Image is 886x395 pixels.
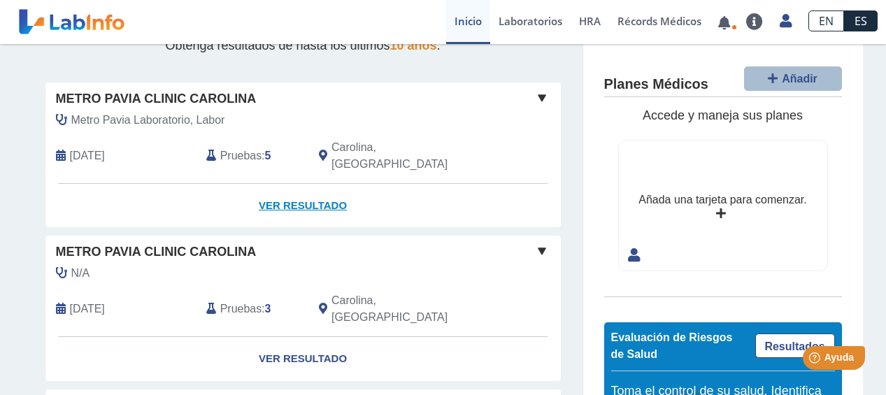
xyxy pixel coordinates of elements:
[71,112,225,129] span: Metro Pavia Laboratorio, Labor
[70,301,105,317] span: 2025-07-16
[220,148,262,164] span: Pruebas
[56,243,257,261] span: Metro Pavia Clinic Carolina
[643,108,803,122] span: Accede y maneja sus planes
[762,340,871,380] iframe: Help widget launcher
[808,10,844,31] a: EN
[744,66,842,91] button: Añadir
[331,292,486,326] span: Carolina, PR
[56,89,257,108] span: Metro Pavia Clinic Carolina
[265,150,271,161] b: 5
[604,76,708,93] h4: Planes Médicos
[844,10,878,31] a: ES
[331,139,486,173] span: Carolina, PR
[196,292,308,326] div: :
[755,333,835,358] a: Resultados
[638,192,806,208] div: Añada una tarjeta para comenzar.
[782,73,817,85] span: Añadir
[165,38,440,52] span: Obtenga resultados de hasta los últimos .
[390,38,437,52] span: 10 años
[45,337,561,381] a: Ver Resultado
[220,301,262,317] span: Pruebas
[196,139,308,173] div: :
[579,14,601,28] span: HRA
[45,184,561,228] a: Ver Resultado
[71,265,90,282] span: N/A
[265,303,271,315] b: 3
[70,148,105,164] span: 2025-08-28
[611,331,733,360] span: Evaluación de Riesgos de Salud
